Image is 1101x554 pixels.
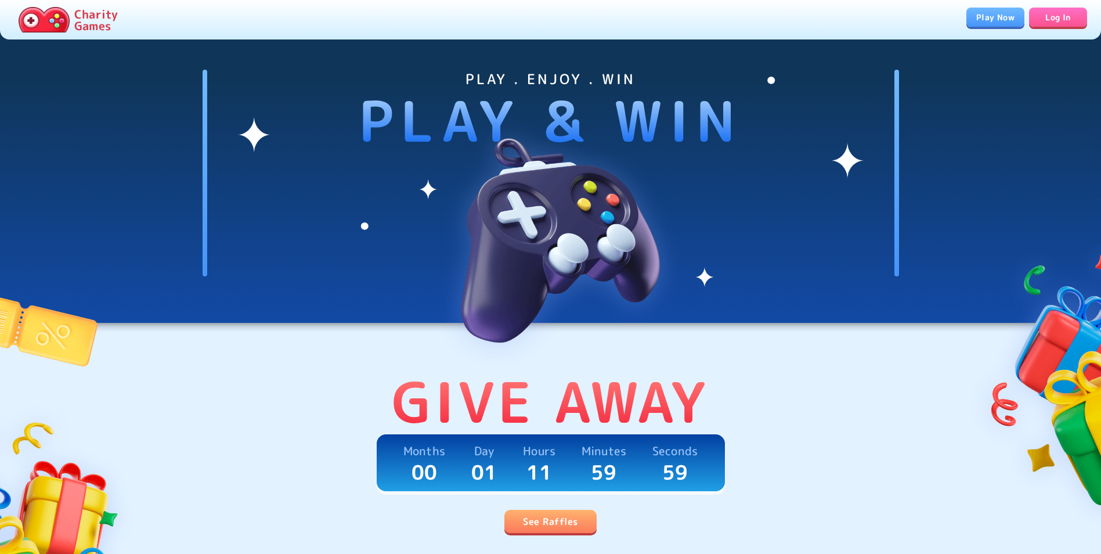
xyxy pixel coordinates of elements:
img: Charity.Games [19,7,70,33]
p: Charity Games [74,8,118,31]
p: Hours [523,441,555,460]
p: 00 [411,460,438,484]
p: Minutes [582,441,626,460]
img: shines [237,70,864,295]
img: gifts [966,223,1101,532]
a: See Raffles [504,510,596,533]
p: Months [403,441,445,460]
a: Months00Day01Hours11Minutes59Seconds59 [377,434,725,491]
p: 01 [471,460,497,484]
a: Play Now [966,8,1024,27]
a: Charity Games [14,5,122,35]
p: 11 [526,460,553,484]
img: hero-image [406,88,696,379]
p: 59 [662,460,688,484]
p: 59 [591,460,617,484]
p: Seconds [652,441,698,460]
a: Log In [1029,8,1087,27]
p: Day [474,441,493,460]
p: Give Away [392,369,709,434]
